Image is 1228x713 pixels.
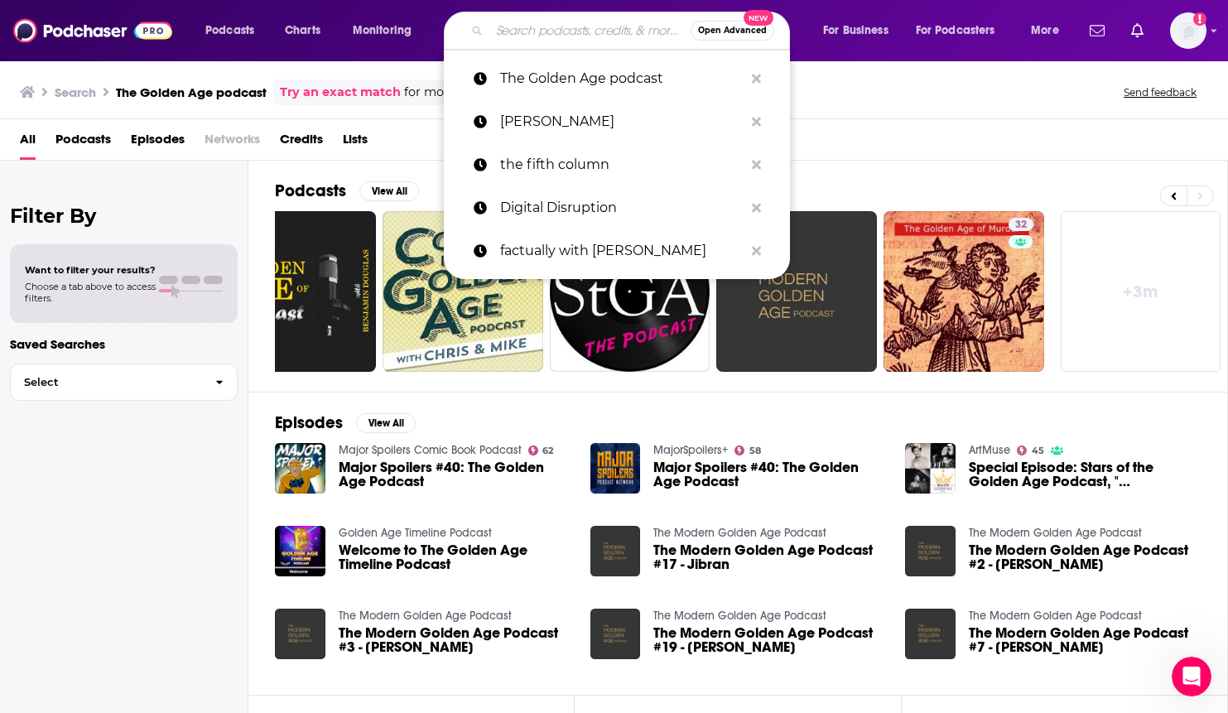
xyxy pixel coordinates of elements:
[275,412,416,433] a: EpisodesView All
[744,10,773,26] span: New
[280,83,401,102] a: Try an exact match
[653,543,885,571] a: The Modern Golden Age Podcast #17 - Jibran
[905,526,956,576] img: The Modern Golden Age Podcast #2 - Ulkar Aghayeva
[969,526,1142,540] a: The Modern Golden Age Podcast
[285,19,320,42] span: Charts
[275,526,325,576] img: Welcome to The Golden Age Timeline Podcast
[275,181,346,201] h2: Podcasts
[528,446,554,455] a: 62
[1124,17,1150,45] a: Show notifications dropdown
[590,443,641,494] img: Major Spoilers #40: The Golden Age Podcast
[1032,447,1044,455] span: 45
[1061,211,1221,372] a: +3m
[1119,85,1202,99] button: Send feedback
[444,186,790,229] a: Digital Disruption
[25,264,156,276] span: Want to filter your results?
[205,126,260,160] span: Networks
[1170,12,1206,49] button: Show profile menu
[969,443,1010,457] a: ArtMuse
[275,412,343,433] h2: Episodes
[811,17,909,44] button: open menu
[1019,17,1080,44] button: open menu
[444,57,790,100] a: The Golden Age podcast
[905,609,956,659] img: The Modern Golden Age Podcast #7 - Tiago Marques
[55,126,111,160] a: Podcasts
[1170,12,1206,49] img: User Profile
[339,443,522,457] a: Major Spoilers Comic Book Podcast
[653,626,885,654] span: The Modern Golden Age Podcast #19 - [PERSON_NAME]
[460,12,806,50] div: Search podcasts, credits, & more...
[444,100,790,143] a: [PERSON_NAME]
[590,526,641,576] img: The Modern Golden Age Podcast #17 - Jibran
[339,460,571,489] a: Major Spoilers #40: The Golden Age Podcast
[275,181,419,201] a: PodcastsView All
[691,21,774,41] button: Open AdvancedNew
[653,526,826,540] a: The Modern Golden Age Podcast
[500,57,744,100] p: The Golden Age podcast
[11,377,202,388] span: Select
[698,26,767,35] span: Open Advanced
[339,526,492,540] a: Golden Age Timeline Podcast
[1170,12,1206,49] span: Logged in as hmill
[905,443,956,494] img: Special Episode: Stars of the Golden Age Podcast, "Billie Holiday"
[20,126,36,160] a: All
[339,609,512,623] a: The Modern Golden Age Podcast
[489,17,691,44] input: Search podcasts, credits, & more...
[13,15,172,46] img: Podchaser - Follow, Share and Rate Podcasts
[916,19,995,42] span: For Podcasters
[500,100,744,143] p: jack neel
[653,609,826,623] a: The Modern Golden Age Podcast
[339,626,571,654] a: The Modern Golden Age Podcast #3 - Danny Miranda
[205,19,254,42] span: Podcasts
[55,84,96,100] h3: Search
[500,186,744,229] p: Digital Disruption
[275,609,325,659] a: The Modern Golden Age Podcast #3 - Danny Miranda
[1083,17,1111,45] a: Show notifications dropdown
[969,460,1201,489] span: Special Episode: Stars of the Golden Age Podcast, "[PERSON_NAME]"
[500,229,744,272] p: factually with adam conover
[749,447,761,455] span: 58
[341,17,433,44] button: open menu
[823,19,888,42] span: For Business
[131,126,185,160] a: Episodes
[653,460,885,489] a: Major Spoilers #40: The Golden Age Podcast
[1017,446,1044,455] a: 45
[969,543,1201,571] span: The Modern Golden Age Podcast #2 - [PERSON_NAME]
[10,336,238,352] p: Saved Searches
[969,609,1142,623] a: The Modern Golden Age Podcast
[339,626,571,654] span: The Modern Golden Age Podcast #3 - [PERSON_NAME]
[653,443,728,457] a: MajorSpoilers+
[1172,657,1211,696] iframe: Intercom live chat
[10,364,238,401] button: Select
[590,609,641,659] img: The Modern Golden Age Podcast #19 - Brandon Goon
[274,17,330,44] a: Charts
[444,143,790,186] a: the fifth column
[1031,19,1059,42] span: More
[194,17,276,44] button: open menu
[653,626,885,654] a: The Modern Golden Age Podcast #19 - Brandon Goon
[884,211,1044,372] a: 32
[275,443,325,494] img: Major Spoilers #40: The Golden Age Podcast
[280,126,323,160] a: Credits
[339,543,571,571] a: Welcome to The Golden Age Timeline Podcast
[969,460,1201,489] a: Special Episode: Stars of the Golden Age Podcast, "Billie Holiday"
[343,126,368,160] a: Lists
[353,19,412,42] span: Monitoring
[444,229,790,272] a: factually with [PERSON_NAME]
[734,446,761,455] a: 58
[1009,218,1033,231] a: 32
